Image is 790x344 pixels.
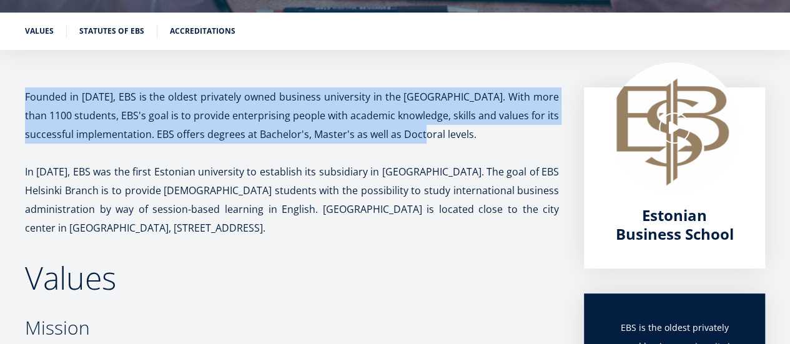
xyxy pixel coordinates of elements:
p: Founded in [DATE], EBS is the oldest privately owned business university in the [GEOGRAPHIC_DATA]... [25,87,559,144]
h3: Mission [25,318,559,337]
span: Estonian Business School [616,205,734,244]
a: Statutes of EBS [79,25,144,37]
a: Accreditations [170,25,235,37]
h2: Values [25,262,559,293]
a: Values [25,25,54,37]
p: In [DATE], EBS was the first Estonian university to establish its subsidiary in [GEOGRAPHIC_DATA]... [25,162,559,237]
a: Estonian Business School [609,206,740,243]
